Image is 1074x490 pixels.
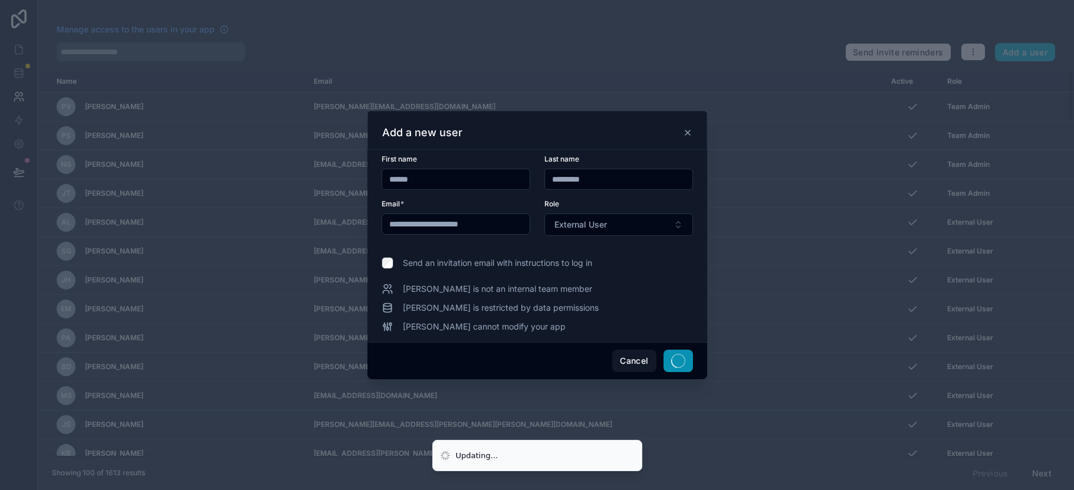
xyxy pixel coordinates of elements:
span: [PERSON_NAME] is restricted by data permissions [403,302,599,314]
input: Send an invitation email with instructions to log in [382,257,393,269]
h3: Add a new user [382,126,462,140]
span: Last name [544,154,579,163]
div: Updating... [456,450,498,462]
span: Email [382,199,400,208]
span: [PERSON_NAME] is not an internal team member [403,283,592,295]
button: Cancel [612,350,656,372]
button: Select Button [544,213,693,236]
span: Role [544,199,559,208]
span: External User [554,219,607,231]
span: [PERSON_NAME] cannot modify your app [403,321,566,333]
span: First name [382,154,417,163]
span: Send an invitation email with instructions to log in [403,257,592,269]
